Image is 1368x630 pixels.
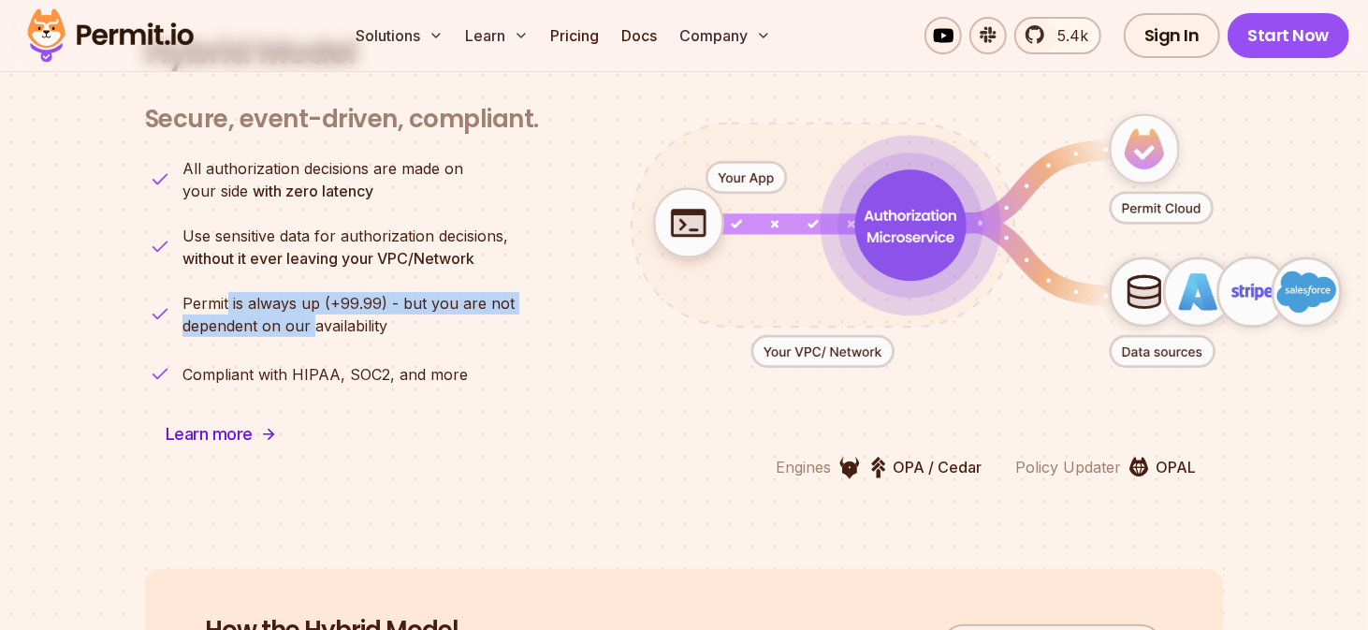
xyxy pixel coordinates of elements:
p: your side [182,157,463,202]
a: 5.4k [1014,17,1101,54]
p: Engines [777,456,832,478]
h3: Secure, event-driven, compliant. [145,104,539,135]
button: Company [673,17,779,54]
p: Compliant with HIPAA, SOC2, and more [182,363,468,386]
span: Permit is always up (+99.99) - but you are not [182,292,515,315]
span: Learn more [166,421,253,447]
p: Policy Updater [1016,456,1122,478]
a: Sign In [1124,13,1220,58]
button: Solutions [349,17,451,54]
p: dependent on our availability [182,292,515,337]
button: Learn [458,17,536,54]
p: OPAL [1157,456,1197,478]
a: Docs [615,17,665,54]
img: Permit logo [19,4,202,67]
a: Pricing [544,17,607,54]
strong: with zero latency [253,182,373,200]
a: Start Now [1228,13,1350,58]
a: Learn more [145,412,298,457]
strong: without it ever leaving your VPC/Network [182,249,474,268]
span: All authorization decisions are made on [182,157,463,180]
p: OPA / Cedar [894,456,982,478]
span: 5.4k [1046,24,1088,47]
span: Use sensitive data for authorization decisions, [182,225,508,247]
